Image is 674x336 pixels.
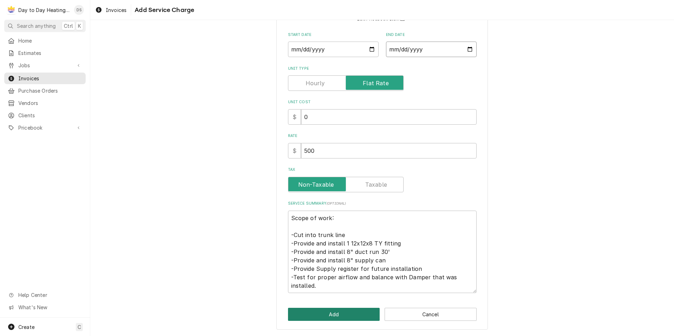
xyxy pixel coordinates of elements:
span: Jobs [18,62,72,69]
label: Start Date [288,32,379,38]
span: Home [18,37,82,44]
span: Help Center [18,291,81,299]
span: ( optional ) [326,201,346,205]
a: Go to Help Center [4,289,86,301]
button: Cancel [385,308,477,321]
div: End Date [386,32,477,57]
div: Button Group [288,308,477,321]
a: Purchase Orders [4,85,86,97]
a: Estimates [4,47,86,59]
span: Estimates [18,49,82,57]
button: Search anythingCtrlK [4,20,86,32]
div: Button Group Row [288,308,477,321]
span: Vendors [18,99,82,107]
div: Start Date [288,32,379,57]
label: Rate [288,133,477,139]
a: Go to What's New [4,301,86,313]
a: Vendors [4,97,86,109]
label: Tax [288,167,477,173]
span: Add Service Charge [133,5,194,15]
a: Invoices [92,4,129,16]
span: K [78,22,81,30]
div: D [6,5,16,15]
div: Day to Day Heating and Cooling [18,6,70,14]
a: Clients [4,110,86,121]
span: Search anything [17,22,56,30]
div: Day to Day Heating and Cooling's Avatar [6,5,16,15]
a: Home [4,35,86,46]
span: Invoices [106,6,127,14]
textarea: Scope of work: -Cut into trunk line -Provide and install 1 12x12x8 TY fitting -Provide and instal... [288,211,477,293]
a: Go to Jobs [4,60,86,71]
label: Unit Cost [288,99,477,105]
span: Clients [18,112,82,119]
div: Tax [288,167,477,192]
span: Pricebook [18,124,72,131]
input: yyyy-mm-dd [288,42,379,57]
input: yyyy-mm-dd [386,42,477,57]
span: What's New [18,304,81,311]
div: Unit Cost [288,99,477,124]
div: DS [74,5,84,15]
span: Invoices [18,75,82,82]
label: End Date [386,32,477,38]
label: Service Summary [288,201,477,206]
button: Add [288,308,380,321]
div: Unit Type [288,66,477,91]
span: Create [18,324,35,330]
label: Unit Type [288,66,477,71]
span: Purchase Orders [18,87,82,94]
a: Invoices [4,73,86,84]
span: Ctrl [64,22,73,30]
div: Service Summary [288,201,477,293]
a: Go to Pricebook [4,122,86,133]
div: [object Object] [288,133,477,158]
span: C [78,323,81,331]
div: $ [288,143,301,158]
div: $ [288,109,301,125]
div: David Silvestre's Avatar [74,5,84,15]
